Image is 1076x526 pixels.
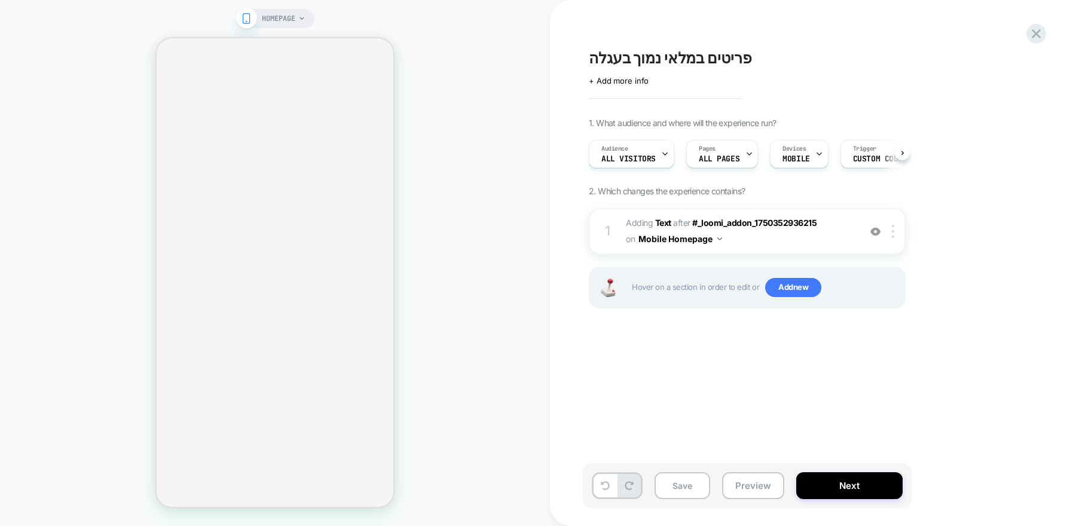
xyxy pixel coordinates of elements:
[853,145,876,153] span: Trigger
[589,186,745,196] span: 2. Which changes the experience contains?
[722,472,784,499] button: Preview
[655,472,710,499] button: Save
[626,218,671,228] span: Adding
[717,237,722,240] img: down arrow
[699,155,739,163] span: ALL PAGES
[638,230,722,247] button: Mobile Homepage
[782,145,806,153] span: Devices
[596,279,620,297] img: Joystick
[692,218,817,228] span: #_loomi_addon_1750352936215
[765,278,821,297] span: Add new
[589,118,776,128] span: 1. What audience and where will the experience run?
[655,218,671,228] b: Text
[870,227,881,237] img: crossed eye
[673,218,690,228] span: AFTER
[853,155,903,163] span: Custom Code
[601,155,656,163] span: All Visitors
[262,9,295,28] span: HOMEPAGE
[601,145,628,153] span: Audience
[892,225,894,238] img: close
[782,155,809,163] span: MOBILE
[626,231,635,246] span: on
[699,145,716,153] span: Pages
[602,219,614,243] div: 1
[589,49,751,67] span: פריטים במלאי נמוך בעגלה
[589,76,649,85] span: + Add more info
[796,472,903,499] button: Next
[632,278,898,297] span: Hover on a section in order to edit or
